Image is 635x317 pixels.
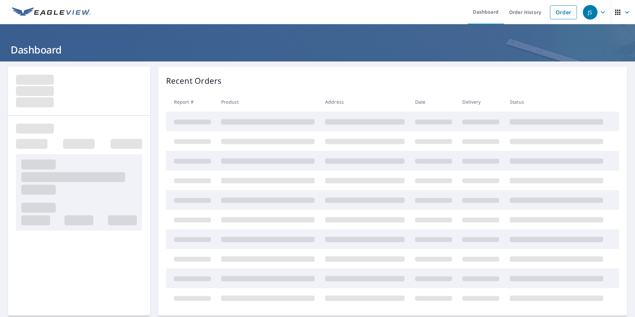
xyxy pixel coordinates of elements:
th: Status [504,92,608,112]
a: Order [550,5,577,19]
th: Report # [166,92,216,112]
p: Recent Orders [166,75,222,87]
h1: Dashboard [8,43,627,56]
th: Delivery [457,92,504,112]
th: Product [216,92,320,112]
img: EV Logo [12,7,90,17]
div: JS [583,5,597,20]
th: Date [410,92,457,112]
th: Address [320,92,410,112]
